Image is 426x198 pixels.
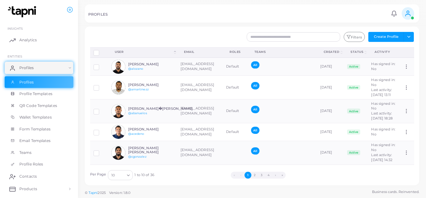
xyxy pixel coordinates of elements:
td: [DATE] [317,99,344,123]
img: avatar [111,104,125,118]
td: [EMAIL_ADDRESS][DOMAIN_NAME] [177,76,223,99]
a: QR Code Templates [5,100,73,112]
td: Default [223,76,248,99]
a: Wallet Templates [5,111,73,123]
td: [EMAIL_ADDRESS][DOMAIN_NAME] [177,141,223,165]
span: Analytics [19,37,37,43]
button: Go to next page [272,172,279,179]
span: Last activity: [DATE] 13:11 [371,88,392,97]
div: User [115,50,173,54]
td: [DATE] [317,165,344,188]
button: Go to last page [279,172,286,179]
img: avatar [111,125,125,139]
a: Profile Roles [5,158,73,170]
td: [DATE] [317,76,344,99]
td: Default [223,123,248,141]
div: Roles [230,50,241,54]
span: Has signed in: No [371,127,395,136]
h6: [PERSON_NAME] [128,127,174,131]
a: Products [5,183,73,195]
img: avatar [111,146,125,160]
h6: [PERSON_NAME] [128,83,174,87]
td: [EMAIL_ADDRESS][DOMAIN_NAME] [177,99,223,123]
h5: PROFILES [88,12,108,17]
td: [EMAIL_ADDRESS][DOMAIN_NAME] [177,58,223,76]
ul: Pagination [154,172,362,179]
span: All [251,61,259,69]
div: Email [184,50,216,54]
span: Wallet Templates [19,114,52,120]
td: [DATE] [317,141,344,165]
span: All [251,82,259,89]
a: @cgonzalez [128,155,147,158]
button: Go to page 3 [258,172,265,179]
a: Tapni [89,190,98,195]
a: Profiles [5,76,73,88]
span: Has signed in: No [371,101,395,111]
h6: [PERSON_NAME] [PERSON_NAME] [128,146,174,154]
span: Version: 1.8.0 [109,190,131,195]
td: Default [223,58,248,76]
span: 1 to 10 of 36 [134,173,154,178]
button: Go to page 2 [251,172,258,179]
img: logo [6,6,40,18]
button: Create Profile [368,32,404,42]
a: @abanuelos [128,111,147,115]
span: Email Templates [19,138,51,144]
h6: [PERSON_NAME] [128,62,174,66]
th: Action [400,47,414,58]
a: @amartinezz [128,88,149,91]
span: Last activity: [DATE] 18:28 [371,111,392,120]
span: INSIGHTS [7,27,23,30]
span: 10 [111,172,115,179]
a: Profile Templates [5,88,73,100]
span: Business cards. Reinvented. [372,189,419,195]
h6: [PERSON_NAME]�[PERSON_NAME] [128,107,193,111]
span: Profiles [19,65,34,71]
span: Profiles [19,79,34,85]
td: [DATE] [317,58,344,76]
td: [DATE] [317,123,344,141]
td: Default [223,99,248,123]
span: Active [347,129,360,135]
img: avatar [111,80,125,94]
th: Row-selection [90,47,108,58]
a: Contacts [5,170,73,183]
a: @acedeno [128,132,144,135]
a: Profiles [5,62,73,74]
input: Search for option [115,172,124,179]
span: Contacts [19,174,37,179]
span: All [251,127,259,134]
span: Active [347,109,360,114]
span: Has signed in: No [371,78,395,87]
div: Teams [254,50,310,54]
span: Active [347,64,360,69]
span: 2025 [98,190,105,195]
span: Has signed in: No [371,143,395,152]
span: Form Templates [19,126,51,132]
span: Profile Templates [19,91,52,97]
span: ENTITIES [7,54,22,58]
span: Active [347,150,360,155]
span: QR Code Templates [19,103,57,109]
span: Last activity: [DATE] 14:32 [371,153,392,162]
span: Teams [19,150,32,155]
a: @alozano [128,67,143,70]
div: Search for option [108,170,133,180]
td: [EMAIL_ADDRESS][DOMAIN_NAME] [177,123,223,141]
span: Has signed in: No [371,62,395,71]
button: Filters [344,32,365,42]
span: © [85,190,130,195]
button: Go to page 1 [244,172,251,179]
button: Go to page 4 [265,172,272,179]
img: avatar [111,60,125,74]
div: Created [324,50,340,54]
span: All [251,147,259,155]
span: Products [19,186,37,192]
a: Form Templates [5,123,73,135]
a: Analytics [5,34,73,46]
a: Teams [5,147,73,159]
td: Default [223,165,248,188]
div: activity [375,50,393,54]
